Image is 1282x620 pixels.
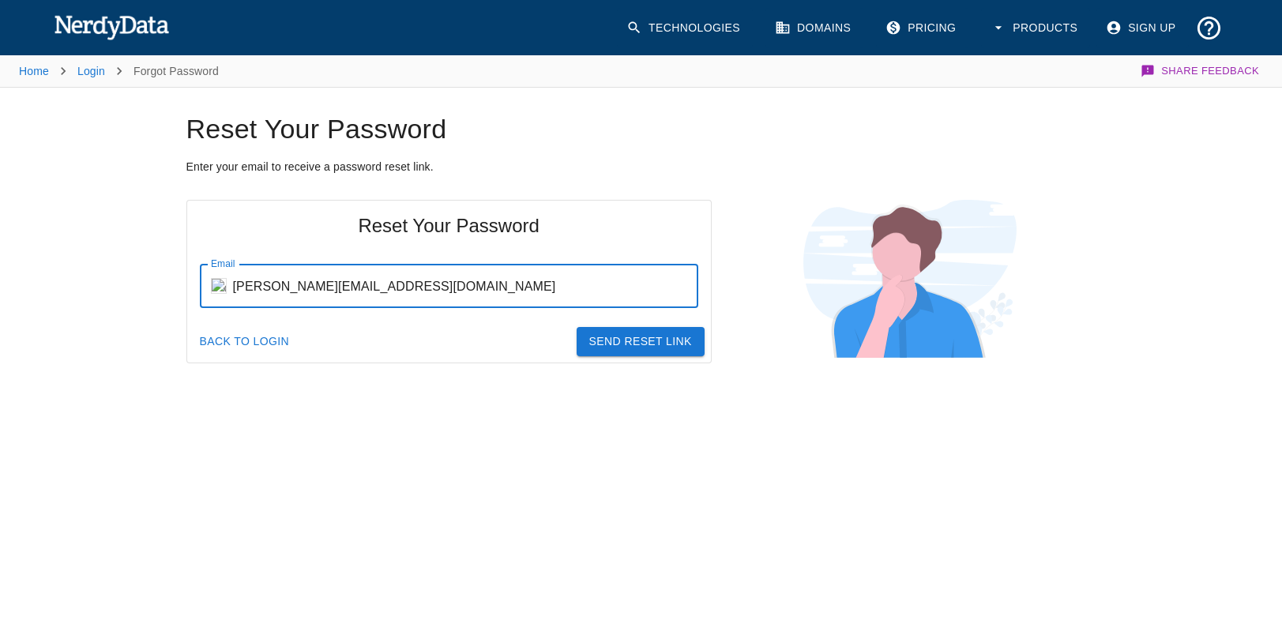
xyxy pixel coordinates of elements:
img: our-hometown.com icon [211,278,227,294]
nav: breadcrumb [19,55,219,87]
a: Sign Up [1096,8,1188,48]
a: Home [19,65,49,77]
h1: Reset Your Password [186,113,1096,146]
h6: Enter your email to receive a password reset link. [186,159,1096,175]
a: Domains [765,8,863,48]
button: Send Reset Link [577,327,705,356]
button: Products [981,8,1090,48]
label: Email [211,257,235,270]
button: Support and Documentation [1189,8,1229,48]
p: Forgot Password [133,63,219,79]
span: Reset Your Password [200,213,698,239]
a: Pricing [876,8,968,48]
a: Back to Login [194,327,296,356]
img: NerdyData.com [54,11,170,43]
button: Share Feedback [1138,55,1263,87]
a: Login [77,65,105,77]
a: Technologies [617,8,753,48]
